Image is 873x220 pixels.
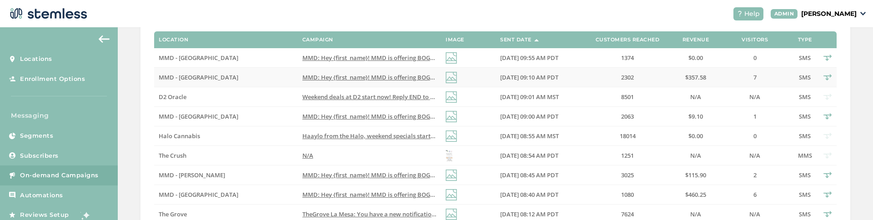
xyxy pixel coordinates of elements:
[302,73,800,81] span: MMD: Hey {first_name}! MMD is offering BOGO 40% OFF STOREWIDE (all products & brands) through Sep...
[500,112,558,120] span: [DATE] 09:00 AM PDT
[744,9,760,19] span: Help
[159,73,238,81] span: MMD - [GEOGRAPHIC_DATA]
[688,112,703,120] span: $9.10
[723,191,787,199] label: 6
[20,210,69,220] span: Reviews Setup
[20,75,85,84] span: Enrollment Options
[302,171,436,179] label: MMD: Hey {first_name}! MMD is offering BOGO 40% OFF STOREWIDE (all products & brands) through Sep...
[799,112,811,120] span: SMS
[159,191,293,199] label: MMD - North Hollywood
[587,54,668,62] label: 1374
[799,171,811,179] span: SMS
[159,54,293,62] label: MMD - Long Beach
[688,54,703,62] span: $0.00
[587,191,668,199] label: 1080
[596,37,660,43] label: Customers Reached
[620,132,636,140] span: 18014
[302,210,576,218] span: TheGrove La Mesa: You have a new notification waiting for you, {first_name}! Reply END to cancel
[7,5,87,23] img: logo-dark-0685b13c.svg
[446,150,453,161] img: zPC8mp0aiGpHk4RWfOeX4rkUCcjC3kxO.jpg
[677,152,714,160] label: N/A
[500,152,577,160] label: 09/26/2025 08:54 AM PDT
[796,74,814,81] label: SMS
[753,73,757,81] span: 7
[801,9,857,19] p: [PERSON_NAME]
[799,54,811,62] span: SMS
[796,54,814,62] label: SMS
[723,171,787,179] label: 2
[500,171,577,179] label: 09/26/2025 08:45 AM PDT
[799,73,811,81] span: SMS
[621,171,634,179] span: 3025
[20,171,99,180] span: On-demand Campaigns
[500,171,558,179] span: [DATE] 08:45 AM PDT
[446,91,457,103] img: icon-img-d887fa0c.svg
[159,210,293,218] label: The Grove
[796,93,814,101] label: SMS
[302,151,313,160] span: N/A
[753,112,757,120] span: 1
[587,210,668,218] label: 7624
[159,152,293,160] label: The Crush
[302,132,436,140] label: Haaylo from the Halo, weekend specials start now! Reply END to cancel
[685,73,706,81] span: $357.58
[159,132,293,140] label: Halo Cannabis
[446,189,457,200] img: icon-img-d887fa0c.svg
[723,93,787,101] label: N/A
[723,74,787,81] label: 7
[302,93,436,101] label: Weekend deals at D2 start now! Reply END to cancel
[302,132,503,140] span: Haaylo from the Halo, weekend specials start now! Reply END to cancel
[159,37,188,43] label: Location
[587,93,668,101] label: 8501
[20,191,63,200] span: Automations
[723,210,787,218] label: N/A
[796,152,814,160] label: MMS
[302,113,436,120] label: MMD: Hey {first_name}! MMD is offering BOGO 40% OFF STOREWIDE (all products & brands) through Sep...
[159,171,225,179] span: MMD - [PERSON_NAME]
[446,209,457,220] img: icon-img-d887fa0c.svg
[798,151,812,160] span: MMS
[749,210,760,218] span: N/A
[677,54,714,62] label: $0.00
[677,171,714,179] label: $115.90
[302,54,800,62] span: MMD: Hey {first_name}! MMD is offering BOGO 40% OFF STOREWIDE (all products & brands) through Sep...
[159,93,293,101] label: D2 Oracle
[500,151,558,160] span: [DATE] 08:54 AM PDT
[446,170,457,181] img: icon-img-d887fa0c.svg
[446,130,457,142] img: icon-img-d887fa0c.svg
[737,11,743,16] img: icon-help-white-03924b79.svg
[159,171,293,179] label: MMD - Marina Del Rey
[742,37,768,43] label: Visitors
[446,111,457,122] img: icon-img-d887fa0c.svg
[587,152,668,160] label: 1251
[753,54,757,62] span: 0
[159,74,293,81] label: MMD - Hollywood
[685,190,706,199] span: $460.25
[587,113,668,120] label: 2063
[446,52,457,64] img: icon-img-d887fa0c.svg
[302,112,800,120] span: MMD: Hey {first_name}! MMD is offering BOGO 40% OFF STOREWIDE (all products & brands) through Sep...
[796,132,814,140] label: SMS
[159,113,293,120] label: MMD - Redwood City
[723,132,787,140] label: 0
[860,12,866,15] img: icon_down-arrow-small-66adaf34.svg
[621,93,634,101] span: 8501
[500,54,558,62] span: [DATE] 09:55 AM PDT
[685,171,706,179] span: $115.90
[828,176,873,220] iframe: Chat Widget
[621,54,634,62] span: 1374
[621,151,634,160] span: 1251
[621,112,634,120] span: 2063
[20,55,52,64] span: Locations
[771,9,798,19] div: ADMIN
[500,73,558,81] span: [DATE] 09:10 AM PDT
[500,113,577,120] label: 09/26/2025 09:00 AM PDT
[799,132,811,140] span: SMS
[677,74,714,81] label: $357.58
[302,191,436,199] label: MMD: Hey {first_name}! MMD is offering BOGO 40% OFF STOREWIDE (all products & brands) through Sep...
[799,210,811,218] span: SMS
[621,73,634,81] span: 2302
[500,74,577,81] label: 09/26/2025 09:10 AM PDT
[796,210,814,218] label: SMS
